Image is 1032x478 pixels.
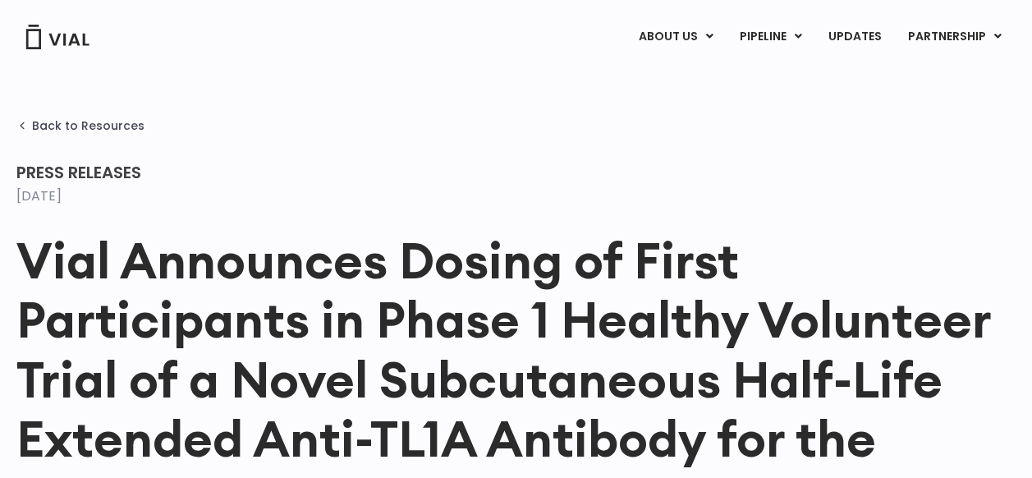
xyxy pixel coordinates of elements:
time: [DATE] [16,186,62,205]
a: Back to Resources [16,119,144,132]
img: Vial Logo [25,25,90,49]
a: ABOUT USMenu Toggle [626,23,726,51]
span: Press Releases [16,161,141,184]
span: Back to Resources [32,119,144,132]
a: PIPELINEMenu Toggle [727,23,814,51]
a: PARTNERSHIPMenu Toggle [895,23,1015,51]
a: UPDATES [815,23,894,51]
